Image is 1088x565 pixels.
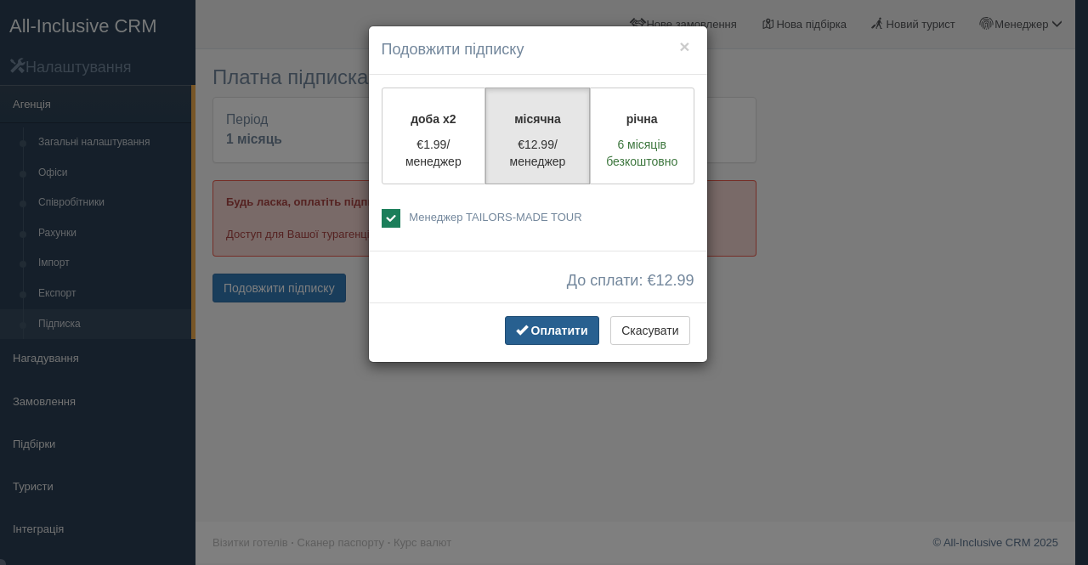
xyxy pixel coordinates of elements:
p: 6 місяців безкоштовно [601,136,683,170]
p: €1.99/менеджер [393,136,475,170]
h4: Подовжити підписку [382,39,694,61]
p: доба x2 [393,110,475,127]
span: Менеджер TAILORS-MADE TOUR [409,211,581,223]
span: До сплати: € [567,273,694,290]
p: місячна [496,110,579,127]
p: €12.99/менеджер [496,136,579,170]
button: × [679,37,689,55]
span: 12.99 [655,272,694,289]
button: Скасувати [610,316,689,345]
span: Оплатити [531,324,588,337]
button: Оплатити [505,316,599,345]
p: річна [601,110,683,127]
